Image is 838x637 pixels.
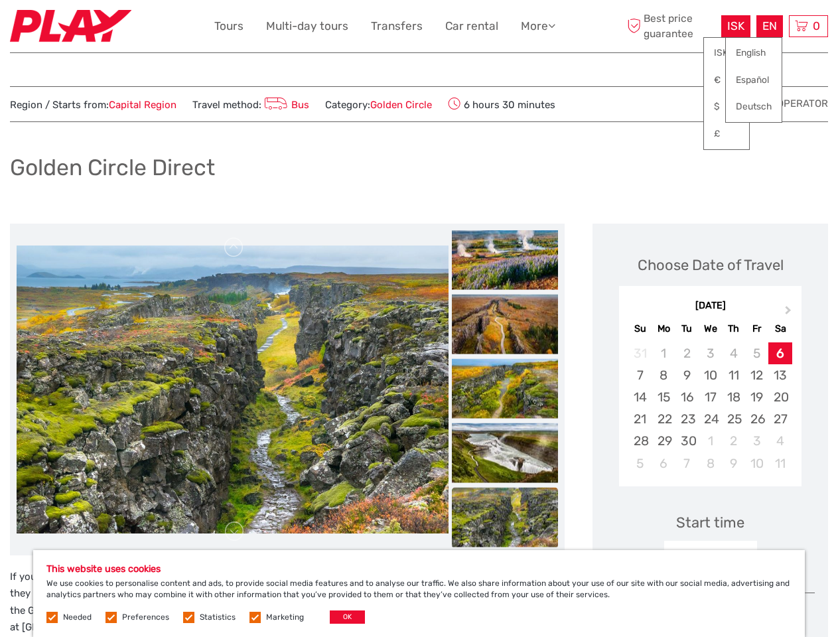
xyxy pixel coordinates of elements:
[675,453,699,474] div: Choose Tuesday, October 7th, 2025
[628,342,652,364] div: Not available Sunday, August 31st, 2025
[652,408,675,430] div: Choose Monday, September 22nd, 2025
[214,17,244,36] a: Tours
[722,453,745,474] div: Choose Thursday, October 9th, 2025
[261,99,309,111] a: Bus
[370,99,432,111] a: Golden Circle
[726,68,782,92] a: Español
[452,487,558,547] img: b2a8b6c280bc4686bab9de20cb0517e6_slider_thumbnail.jpg
[452,358,558,418] img: e1d9bd721eb04cd0a0ed5e0836392220_slider_thumbnail.jpg
[699,364,722,386] div: Choose Wednesday, September 10th, 2025
[745,364,768,386] div: Choose Friday, September 12th, 2025
[722,320,745,338] div: Th
[10,10,131,42] img: Fly Play
[811,19,822,33] span: 0
[10,154,215,181] h1: Golden Circle Direct
[448,95,555,113] span: 6 hours 30 minutes
[756,15,783,37] div: EN
[371,17,423,36] a: Transfers
[675,430,699,452] div: Choose Tuesday, September 30th, 2025
[768,342,792,364] div: Choose Saturday, September 6th, 2025
[675,342,699,364] div: Not available Tuesday, September 2nd, 2025
[192,95,309,113] span: Travel method:
[699,430,722,452] div: Choose Wednesday, October 1st, 2025
[63,612,92,623] label: Needed
[722,408,745,430] div: Choose Thursday, September 25th, 2025
[779,303,800,324] button: Next Month
[628,320,652,338] div: Su
[652,342,675,364] div: Not available Monday, September 1st, 2025
[33,550,805,637] div: We use cookies to personalise content and ads, to provide social media features and to analyse ou...
[699,408,722,430] div: Choose Wednesday, September 24th, 2025
[768,364,792,386] div: Choose Saturday, September 13th, 2025
[768,386,792,408] div: Choose Saturday, September 20th, 2025
[675,386,699,408] div: Choose Tuesday, September 16th, 2025
[722,364,745,386] div: Choose Thursday, September 11th, 2025
[452,230,558,289] img: ea1d97a1147c45baafa4e362523775a5_slider_thumbnail.jpg
[628,386,652,408] div: Choose Sunday, September 14th, 2025
[727,19,744,33] span: ISK
[452,294,558,354] img: fb9a85e7d79b418fbbb67a4eb1717509_slider_thumbnail.jpg
[675,320,699,338] div: Tu
[704,41,749,65] a: ISK
[623,342,797,474] div: month 2025-09
[745,408,768,430] div: Choose Friday, September 26th, 2025
[638,255,784,275] div: Choose Date of Travel
[17,246,449,533] img: b2a8b6c280bc4686bab9de20cb0517e6_main_slider.jpg
[768,430,792,452] div: Choose Saturday, October 4th, 2025
[675,408,699,430] div: Choose Tuesday, September 23rd, 2025
[266,17,348,36] a: Multi-day tours
[745,430,768,452] div: Choose Friday, October 3rd, 2025
[726,41,782,65] a: English
[10,98,176,112] span: Region / Starts from:
[266,612,304,623] label: Marketing
[109,99,176,111] a: Capital Region
[768,320,792,338] div: Sa
[704,68,749,92] a: €
[745,386,768,408] div: Choose Friday, September 19th, 2025
[664,541,757,571] div: 12:30
[768,453,792,474] div: Choose Saturday, October 11th, 2025
[745,320,768,338] div: Fr
[652,430,675,452] div: Choose Monday, September 29th, 2025
[745,453,768,474] div: Choose Friday, October 10th, 2025
[699,453,722,474] div: Choose Wednesday, October 8th, 2025
[652,364,675,386] div: Choose Monday, September 8th, 2025
[722,430,745,452] div: Choose Thursday, October 2nd, 2025
[628,408,652,430] div: Choose Sunday, September 21st, 2025
[325,98,432,112] span: Category:
[330,610,365,624] button: OK
[652,386,675,408] div: Choose Monday, September 15th, 2025
[704,95,749,119] a: $
[768,408,792,430] div: Choose Saturday, September 27th, 2025
[624,11,718,40] span: Best price guarantee
[652,320,675,338] div: Mo
[675,364,699,386] div: Choose Tuesday, September 9th, 2025
[153,21,169,36] button: Open LiveChat chat widget
[200,612,236,623] label: Statistics
[745,342,768,364] div: Not available Friday, September 5th, 2025
[452,423,558,482] img: 95d19d9998df4ce8bf3593c034cdbcf8_slider_thumbnail.jpg
[628,430,652,452] div: Choose Sunday, September 28th, 2025
[619,299,802,313] div: [DATE]
[19,23,150,34] p: We're away right now. Please check back later!
[122,612,169,623] label: Preferences
[699,386,722,408] div: Choose Wednesday, September 17th, 2025
[445,17,498,36] a: Car rental
[722,342,745,364] div: Not available Thursday, September 4th, 2025
[699,342,722,364] div: Not available Wednesday, September 3rd, 2025
[699,320,722,338] div: We
[726,95,782,119] a: Deutsch
[676,512,744,533] div: Start time
[46,563,792,575] h5: This website uses cookies
[628,364,652,386] div: Choose Sunday, September 7th, 2025
[722,386,745,408] div: Choose Thursday, September 18th, 2025
[521,17,555,36] a: More
[628,453,652,474] div: Choose Sunday, October 5th, 2025
[704,122,749,146] a: £
[652,453,675,474] div: Choose Monday, October 6th, 2025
